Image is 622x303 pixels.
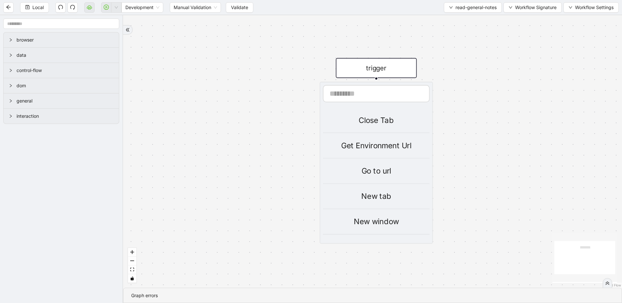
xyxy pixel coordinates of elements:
span: down [114,6,118,9]
div: New tab [323,190,430,202]
div: Go to url [323,165,430,177]
span: down [449,6,453,9]
span: right [9,114,13,118]
div: triggerClose TabGet Environment UrlGo to urlNew tabNew windowRefreshResize Window By Code [336,58,417,78]
span: read-general-notes [455,4,497,11]
button: saveLocal [20,2,49,13]
div: interaction [4,109,119,124]
span: dom [17,82,114,89]
button: zoom in [128,248,136,257]
button: undo [55,2,66,13]
span: Manual Validation [174,3,217,12]
button: Validate [226,2,253,13]
span: redo [70,5,75,10]
span: double-right [125,28,130,32]
span: undo [58,5,63,10]
button: downWorkflow Signature [503,2,562,13]
button: downWorkflow Settings [563,2,619,13]
div: New window [323,216,430,228]
div: browser [4,32,119,47]
span: general [17,97,114,104]
span: interaction [17,113,114,120]
span: Validate [231,4,248,11]
div: dom [4,78,119,93]
span: Workflow Signature [515,4,557,11]
button: zoom out [128,257,136,265]
button: downread-general-notes [444,2,502,13]
button: redo [67,2,78,13]
span: right [9,38,13,42]
span: data [17,52,114,59]
button: toggle interactivity [128,274,136,283]
span: double-right [605,281,610,285]
span: control-flow [17,67,114,74]
span: Workflow Settings [575,4,614,11]
span: play-circle [104,5,109,10]
div: control-flow [4,63,119,78]
span: down [569,6,572,9]
span: right [9,53,13,57]
div: trigger [336,58,417,78]
span: right [9,68,13,72]
div: data [4,48,119,63]
button: down [111,2,121,13]
span: right [9,99,13,103]
div: general [4,93,119,108]
button: cloud-server [84,2,95,13]
span: cloud-server [87,5,92,10]
button: play-circle [101,2,111,13]
span: right [9,84,13,88]
a: React Flow attribution [604,283,621,287]
span: Development [125,3,159,12]
button: arrow-left [3,2,14,13]
span: arrow-left [6,5,11,10]
span: save [25,5,30,9]
div: Get Environment Url [323,140,430,152]
div: Graph errors [131,292,614,299]
button: fit view [128,265,136,274]
span: Local [32,4,44,11]
div: Close Tab [323,115,430,127]
span: browser [17,36,114,43]
span: down [509,6,513,9]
